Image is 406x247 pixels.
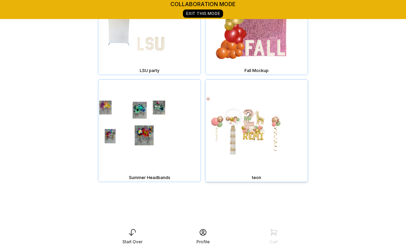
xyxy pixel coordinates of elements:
[100,175,199,180] div: Summer Headbands
[207,68,306,73] div: Fall Mockup
[270,239,278,245] div: Cart
[98,80,201,182] img: Summer Headbands
[207,175,306,180] div: teon
[197,239,210,245] div: Profile
[183,10,223,18] a: Exit This Mode
[100,68,199,73] div: LSU party
[205,80,308,182] img: teon
[122,239,142,245] div: Start Over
